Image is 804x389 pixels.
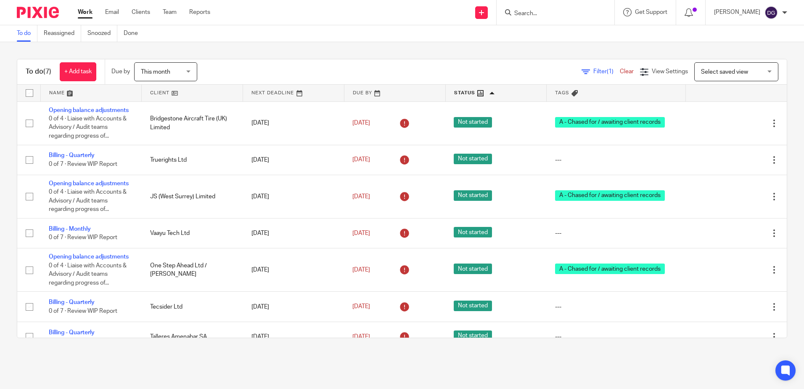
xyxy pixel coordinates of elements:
span: [DATE] [352,304,370,310]
span: 0 of 7 · Review WIP Report [49,161,117,167]
span: 0 of 4 · Liaise with Accounts & Advisory / Audit teams regarding progress of... [49,116,127,139]
a: + Add task [60,62,96,81]
span: A - Chased for / awaiting client records [555,117,665,128]
a: Opening balance adjustments [49,254,129,260]
td: [DATE] [243,145,344,175]
a: Opening balance adjustments [49,107,129,113]
td: [DATE] [243,322,344,352]
a: Billing - Quarterly [49,152,95,158]
img: Pixie [17,7,59,18]
a: Email [105,8,119,16]
p: [PERSON_NAME] [714,8,760,16]
a: Reassigned [44,25,81,42]
span: [DATE] [352,120,370,126]
span: Filter [593,69,620,75]
td: [DATE] [243,218,344,248]
span: Not started [454,264,492,274]
td: Vaayu Tech Ltd [142,218,243,248]
td: [DATE] [243,101,344,145]
span: A - Chased for / awaiting client records [555,264,665,274]
span: 0 of 7 · Review WIP Report [49,234,117,240]
span: [DATE] [352,334,370,340]
td: [DATE] [243,292,344,322]
a: Billing - Monthly [49,226,91,232]
span: Not started [454,301,492,311]
input: Search [513,10,589,18]
td: Talleres Amenabar SA [142,322,243,352]
a: Billing - Quarterly [49,299,95,305]
td: JS (West Surrey) Limited [142,175,243,218]
td: [DATE] [243,175,344,218]
span: Select saved view [701,69,748,75]
span: Get Support [635,9,667,15]
span: 0 of 4 · Liaise with Accounts & Advisory / Audit teams regarding progress of... [49,263,127,286]
span: [DATE] [352,267,370,273]
a: Opening balance adjustments [49,181,129,187]
h1: To do [26,67,51,76]
span: View Settings [652,69,688,75]
span: Not started [454,227,492,237]
a: Snoozed [87,25,117,42]
span: (7) [43,68,51,75]
a: To do [17,25,37,42]
span: Not started [454,117,492,128]
a: Clients [132,8,150,16]
a: Billing - Quarterly [49,330,95,336]
td: Bridgestone Aircraft Tire (UK) Limited [142,101,243,145]
p: Due by [111,67,130,76]
span: A - Chased for / awaiting client records [555,190,665,201]
span: Not started [454,154,492,164]
td: Tecsider Ltd [142,292,243,322]
img: svg%3E [764,6,778,19]
a: Done [124,25,144,42]
span: [DATE] [352,157,370,163]
span: [DATE] [352,194,370,200]
div: --- [555,156,677,164]
td: One Step Ahead Ltd / [PERSON_NAME] [142,248,243,292]
div: --- [555,303,677,311]
a: Work [78,8,93,16]
td: Truerights Ltd [142,145,243,175]
div: --- [555,229,677,237]
span: Not started [454,190,492,201]
span: [DATE] [352,230,370,236]
span: (1) [607,69,614,75]
span: Not started [454,330,492,341]
a: Team [163,8,177,16]
span: 0 of 4 · Liaise with Accounts & Advisory / Audit teams regarding progress of... [49,189,127,213]
a: Clear [620,69,634,75]
span: 0 of 7 · Review WIP Report [49,308,117,314]
td: [DATE] [243,248,344,292]
a: Reports [189,8,210,16]
div: --- [555,333,677,341]
span: This month [141,69,170,75]
span: Tags [555,91,569,95]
